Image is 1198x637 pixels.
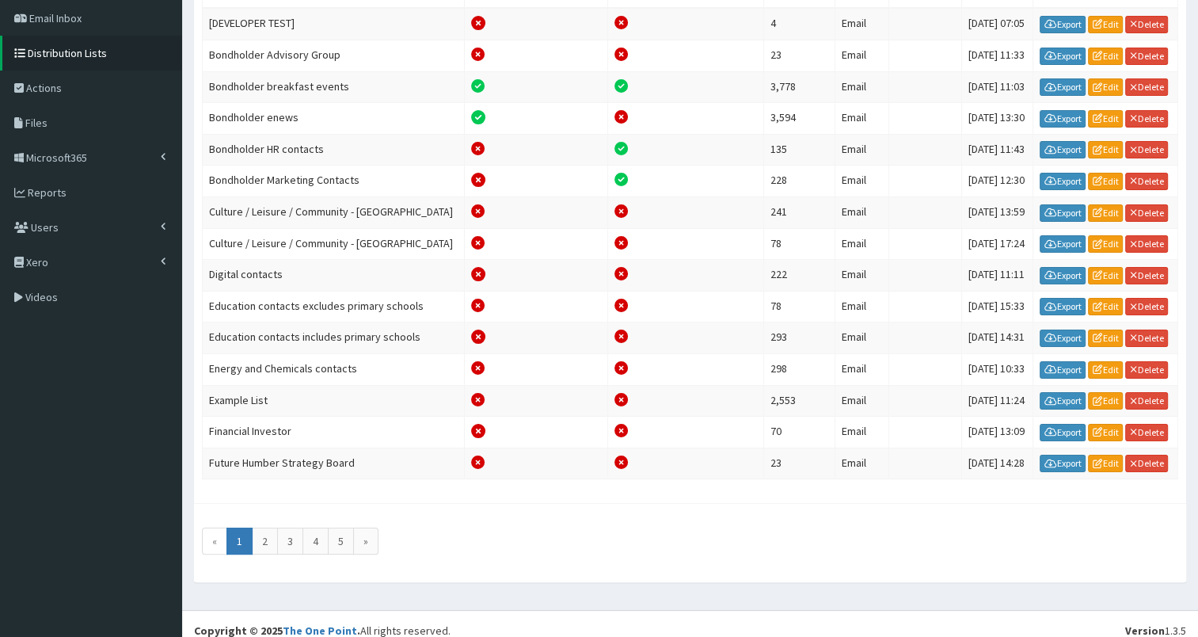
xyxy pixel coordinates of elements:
a: Delete [1125,204,1168,222]
a: Export [1040,298,1086,315]
span: Actions [26,81,62,95]
a: Edit [1088,235,1123,253]
a: Delete [1125,110,1168,128]
a: Edit [1088,16,1123,33]
td: 3,594 [763,103,835,135]
td: 70 [763,417,835,448]
td: 2,553 [763,385,835,417]
td: 78 [763,291,835,322]
td: [DATE] 17:24 [961,228,1033,260]
td: Email [835,134,888,166]
td: Culture / Leisure / Community - [GEOGRAPHIC_DATA] [203,228,465,260]
td: [DEVELOPER TEST] [203,8,465,40]
a: Delete [1125,330,1168,347]
span: Files [25,116,48,130]
span: Microsoft365 [26,151,87,165]
a: Delete [1125,267,1168,284]
td: Bondholder breakfast events [203,71,465,103]
a: Delete [1125,392,1168,410]
span: « [202,528,227,555]
td: [DATE] 11:24 [961,385,1033,417]
a: 2 [252,528,278,555]
a: » [353,528,378,555]
td: Energy and Chemicals contacts [203,353,465,385]
a: Edit [1088,173,1123,190]
a: Export [1040,173,1086,190]
td: Email [835,71,888,103]
a: Delete [1125,48,1168,65]
td: Email [835,8,888,40]
td: [DATE] 11:11 [961,260,1033,292]
a: Export [1040,141,1086,158]
a: Export [1040,455,1086,472]
td: Email [835,166,888,197]
td: [DATE] 14:28 [961,448,1033,479]
td: Example List [203,385,465,417]
td: 228 [763,166,835,197]
a: Edit [1088,110,1123,128]
a: Export [1040,267,1086,284]
td: Bondholder Marketing Contacts [203,166,465,197]
span: Videos [25,290,58,304]
td: Bondholder enews [203,103,465,135]
td: [DATE] 07:05 [961,8,1033,40]
td: [DATE] 10:33 [961,353,1033,385]
td: Culture / Leisure / Community - [GEOGRAPHIC_DATA] [203,196,465,228]
td: Email [835,260,888,292]
td: [DATE] 13:30 [961,103,1033,135]
a: Delete [1125,78,1168,96]
td: 241 [763,196,835,228]
a: Edit [1088,267,1123,284]
a: Export [1040,392,1086,410]
a: Edit [1088,455,1123,472]
span: Xero [26,255,48,269]
td: 23 [763,40,835,71]
a: Edit [1088,48,1123,65]
a: Export [1040,361,1086,379]
a: Export [1040,424,1086,441]
a: Export [1040,330,1086,347]
a: 5 [328,528,354,555]
a: Edit [1088,392,1123,410]
td: Financial Investor [203,417,465,448]
td: [DATE] 14:31 [961,322,1033,354]
td: 3,778 [763,71,835,103]
td: Email [835,291,888,322]
td: Email [835,353,888,385]
td: Future Humber Strategy Board [203,448,465,479]
td: Email [835,103,888,135]
td: [DATE] 11:43 [961,134,1033,166]
a: Export [1040,235,1086,253]
a: Delete [1125,298,1168,315]
a: Export [1040,78,1086,96]
a: Delete [1125,424,1168,441]
td: Email [835,228,888,260]
a: 4 [302,528,329,555]
td: [DATE] 11:03 [961,71,1033,103]
a: Export [1040,16,1086,33]
td: 222 [763,260,835,292]
span: Email Inbox [29,11,82,25]
a: Edit [1088,78,1123,96]
td: Bondholder Advisory Group [203,40,465,71]
a: Export [1040,48,1086,65]
td: [DATE] 11:33 [961,40,1033,71]
a: Delete [1125,235,1168,253]
td: [DATE] 13:59 [961,196,1033,228]
a: Edit [1088,141,1123,158]
td: Bondholder HR contacts [203,134,465,166]
td: Email [835,322,888,354]
td: [DATE] 15:33 [961,291,1033,322]
a: Edit [1088,424,1123,441]
td: Email [835,385,888,417]
td: 23 [763,448,835,479]
td: Education contacts excludes primary schools [203,291,465,322]
span: Reports [28,185,67,200]
td: Digital contacts [203,260,465,292]
a: Delete [1125,16,1168,33]
a: Edit [1088,204,1123,222]
a: Delete [1125,361,1168,379]
span: 1 [226,528,253,555]
a: Delete [1125,173,1168,190]
span: Distribution Lists [28,46,107,60]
